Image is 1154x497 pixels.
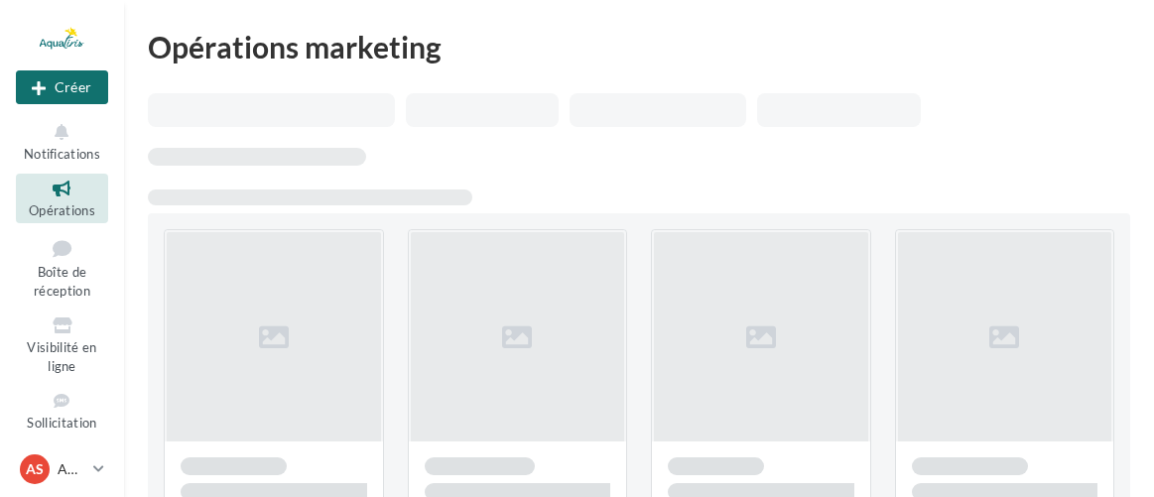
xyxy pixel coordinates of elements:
[34,264,90,299] span: Boîte de réception
[16,174,108,222] a: Opérations
[16,70,108,104] button: Créer
[16,311,108,378] a: Visibilité en ligne
[29,202,95,218] span: Opérations
[16,231,108,304] a: Boîte de réception
[58,459,85,479] p: AQUATIRIS Siège
[16,70,108,104] div: Nouvelle campagne
[16,117,108,166] button: Notifications
[16,450,108,488] a: AS AQUATIRIS Siège
[16,386,108,453] a: Sollicitation d'avis
[26,459,44,479] span: AS
[27,415,96,449] span: Sollicitation d'avis
[148,32,1130,62] div: Opérations marketing
[27,339,96,374] span: Visibilité en ligne
[24,146,100,162] span: Notifications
